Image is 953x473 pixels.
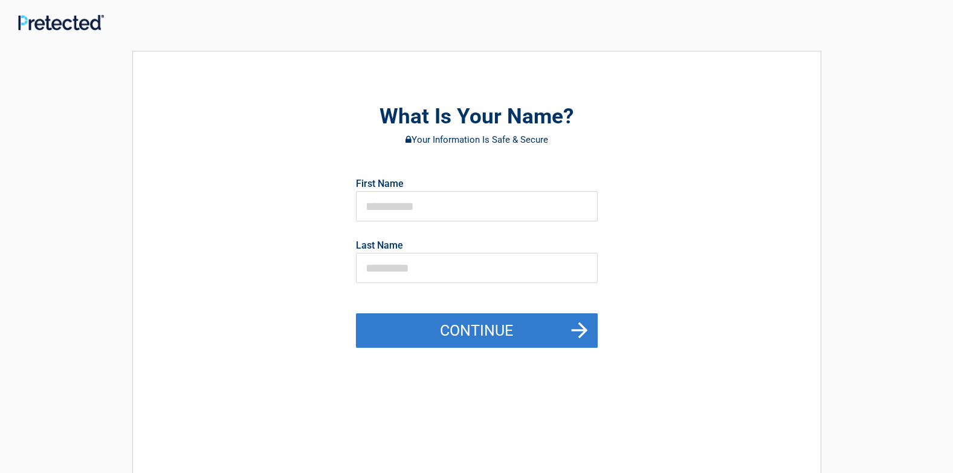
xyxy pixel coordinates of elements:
label: Last Name [356,241,403,250]
label: First Name [356,179,404,189]
button: Continue [356,313,598,348]
h3: Your Information Is Safe & Secure [199,135,754,145]
h2: What Is Your Name? [199,103,754,131]
img: Main Logo [18,15,104,30]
